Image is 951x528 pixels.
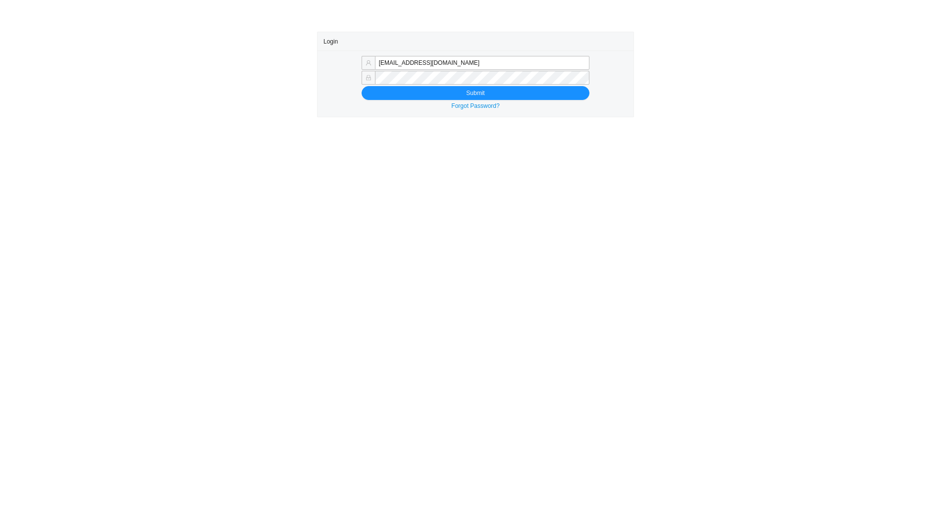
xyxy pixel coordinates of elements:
[366,75,371,81] span: lock
[366,60,371,66] span: user
[323,32,628,50] div: Login
[362,86,589,100] button: Submit
[466,88,484,98] span: Submit
[375,56,589,70] input: Email
[451,102,499,109] a: Forgot Password?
